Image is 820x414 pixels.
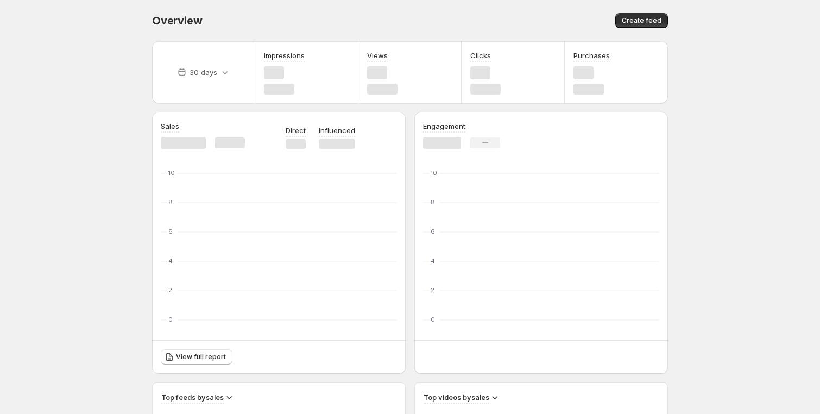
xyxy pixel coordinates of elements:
[168,198,173,206] text: 8
[152,14,202,27] span: Overview
[264,50,305,61] h3: Impressions
[286,125,306,136] p: Direct
[168,286,172,294] text: 2
[168,169,175,177] text: 10
[431,257,435,265] text: 4
[168,316,173,323] text: 0
[424,392,489,403] h3: Top videos by sales
[161,392,224,403] h3: Top feeds by sales
[573,50,610,61] h3: Purchases
[168,257,173,265] text: 4
[161,121,179,131] h3: Sales
[431,228,435,235] text: 6
[431,198,435,206] text: 8
[168,228,173,235] text: 6
[615,13,668,28] button: Create feed
[161,349,232,365] a: View full report
[431,316,435,323] text: 0
[176,353,226,361] span: View full report
[319,125,355,136] p: Influenced
[470,50,491,61] h3: Clicks
[367,50,388,61] h3: Views
[622,16,661,25] span: Create feed
[190,67,217,78] p: 30 days
[431,286,434,294] text: 2
[423,121,465,131] h3: Engagement
[431,169,437,177] text: 10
